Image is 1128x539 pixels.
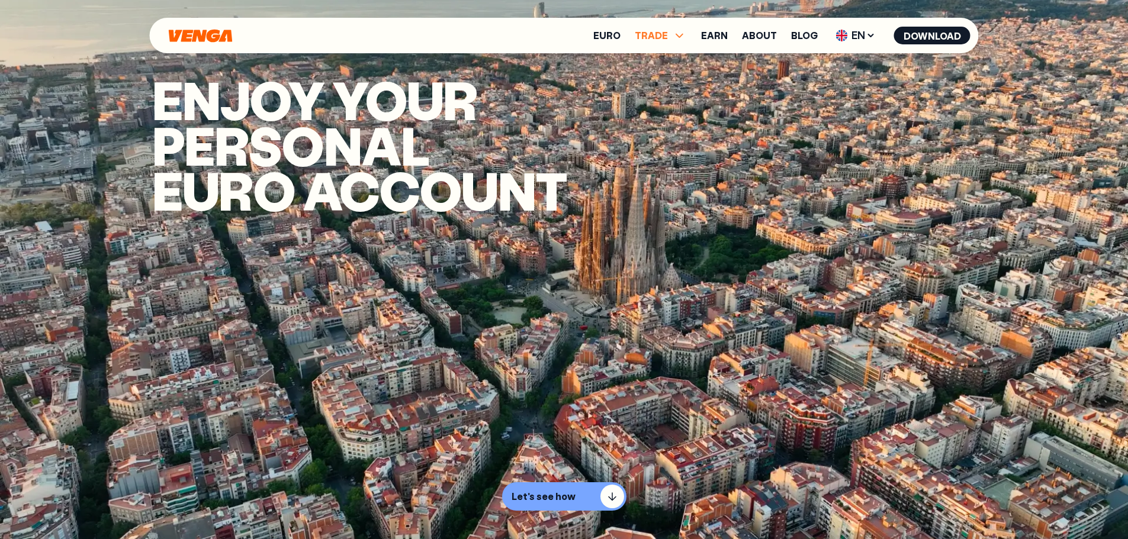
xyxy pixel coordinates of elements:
h1: Enjoy your PERSONAL euro account [152,77,655,213]
a: Earn [701,31,728,40]
a: Euro [593,31,621,40]
span: TRADE [635,31,668,40]
button: Let's see how [502,482,626,511]
svg: Home [168,29,234,43]
span: TRADE [635,28,687,43]
img: flag-uk [836,30,848,41]
button: Download [894,27,970,44]
a: Blog [791,31,818,40]
span: EN [832,26,880,45]
a: About [742,31,777,40]
p: Let's see how [512,490,576,502]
